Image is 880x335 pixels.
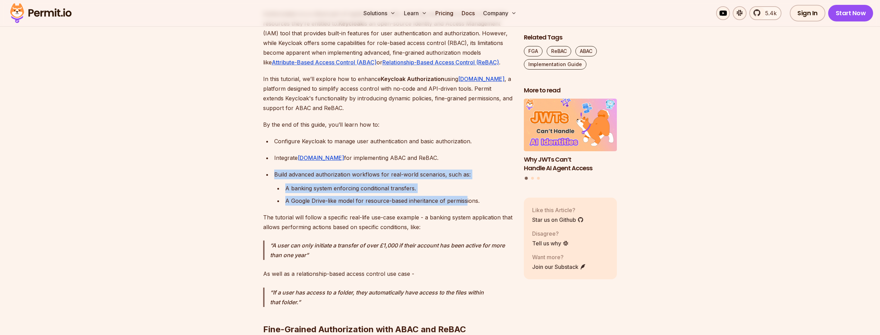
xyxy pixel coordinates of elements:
[532,216,584,224] a: Star us on Github
[263,74,513,113] p: In this tutorial, we’ll explore how to enhance using , a platform designed to simplify access con...
[361,6,398,20] button: Solutions
[575,46,597,56] a: ABAC
[274,136,513,146] div: Configure Keycloak to manage user authentication and basic authorization.
[828,5,873,21] a: Start Now
[532,263,586,271] a: Join our Substack
[263,269,513,279] p: As well as a relationship-based access control use case -
[547,46,571,56] a: ReBAC
[382,59,499,66] a: Relationship-Based Access Control (ReBAC)
[524,99,617,181] div: Posts
[433,6,456,20] a: Pricing
[524,33,617,42] h2: Related Tags
[339,20,363,27] strong: Keycloak
[790,5,825,21] a: Sign In
[274,153,513,163] div: Integrate for implementing ABAC and ReBAC.
[524,155,617,173] h3: Why JWTs Can’t Handle AI Agent Access
[532,206,584,214] p: Like this Article?
[270,241,513,260] p: A user can only initiate a transfer of over £1,000 if their account has been active for more than...
[270,288,513,307] p: If a user has access to a folder, they automatically have access to the files within that folder.
[7,1,75,25] img: Permit logo
[532,229,569,238] p: Disagree?
[401,6,430,20] button: Learn
[537,177,540,180] button: Go to slide 3
[274,170,513,179] div: Build advanced authorization workflows for real-world scenarios, such as:
[524,86,617,95] h2: More to read
[524,99,617,173] a: Why JWTs Can’t Handle AI Agent AccessWhy JWTs Can’t Handle AI Agent Access
[749,6,781,20] a: 5.4k
[298,154,344,161] a: [DOMAIN_NAME]
[285,196,513,206] div: A Google Drive-like model for resource-based inheritance of permissions.
[531,177,534,180] button: Go to slide 2
[524,99,617,152] img: Why JWTs Can’t Handle AI Agent Access
[480,6,519,20] button: Company
[285,183,513,193] div: A banking system enforcing conditional transfers.
[263,296,513,335] h2: Fine-Grained Authorization with ABAC and ReBAC
[459,6,478,20] a: Docs
[263,212,513,232] p: The tutorial will follow a specific real-life use-case example - a banking system application tha...
[524,99,617,173] li: 1 of 3
[524,59,586,70] a: Implementation Guide
[458,75,504,82] a: [DOMAIN_NAME]
[532,253,586,261] p: Want more?
[525,177,528,180] button: Go to slide 1
[524,46,543,56] a: FGA
[532,239,569,247] a: Tell us why
[272,59,377,66] a: Attribute-Based Access Control (ABAC)
[761,9,777,17] span: 5.4k
[381,75,444,82] strong: Keycloak Authorization
[263,9,513,67] p: Authorization is a critical part of application security, ensuring users have access only to the ...
[263,120,513,129] p: By the end of this guide, you’ll learn how to:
